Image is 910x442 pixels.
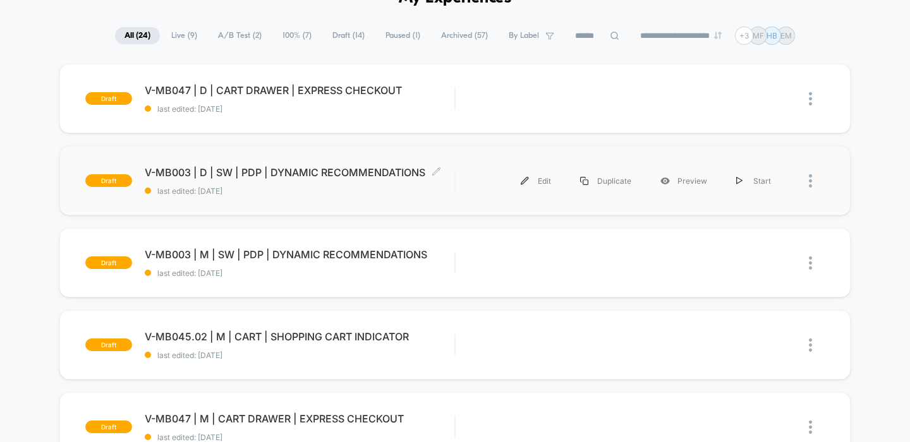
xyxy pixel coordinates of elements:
span: Paused ( 1 ) [376,27,430,44]
span: draft [85,256,132,269]
span: A/B Test ( 2 ) [209,27,271,44]
span: V-MB047 | M | CART DRAWER | EXPRESS CHECKOUT [145,412,455,425]
img: close [809,92,812,105]
span: V-MB003 | M | SW | PDP | DYNAMIC RECOMMENDATIONS [145,248,455,261]
p: MF [753,31,764,40]
img: close [809,174,812,188]
p: EM [780,31,792,40]
span: draft [85,92,132,105]
div: Duplicate [566,167,646,195]
div: Preview [646,167,722,195]
img: menu [580,177,588,185]
span: draft [85,421,132,433]
span: Live ( 9 ) [162,27,207,44]
span: V-MB045.02 | M | CART | SHOPPING CART INDICATOR [145,330,455,343]
span: last edited: [DATE] [145,433,455,442]
div: Edit [506,167,566,195]
span: By Label [509,31,539,40]
p: HB [767,31,777,40]
img: close [809,256,812,270]
span: last edited: [DATE] [145,350,455,360]
span: All ( 24 ) [115,27,160,44]
img: close [809,338,812,352]
span: V-MB003 | D | SW | PDP | DYNAMIC RECOMMENDATIONS [145,166,455,179]
span: V-MB047 | D | CART DRAWER | EXPRESS CHECKOUT [145,84,455,97]
span: Archived ( 57 ) [432,27,497,44]
span: 100% ( 7 ) [273,27,321,44]
span: draft [85,338,132,351]
span: last edited: [DATE] [145,268,455,278]
img: close [809,421,812,434]
div: + 3 [735,27,753,45]
img: end [714,32,722,39]
div: Start [722,167,786,195]
img: menu [736,177,743,185]
span: last edited: [DATE] [145,186,455,196]
span: draft [85,174,132,187]
span: last edited: [DATE] [145,104,455,114]
span: Draft ( 14 ) [323,27,374,44]
img: menu [521,177,529,185]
